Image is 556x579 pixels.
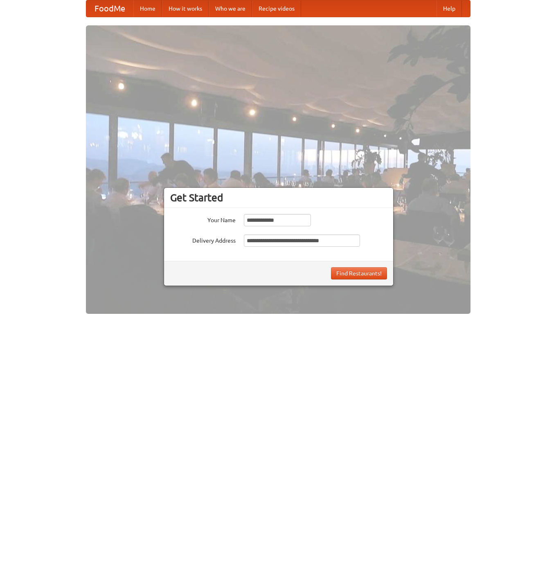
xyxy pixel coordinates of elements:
a: FoodMe [86,0,133,17]
a: Home [133,0,162,17]
label: Your Name [170,214,236,224]
button: Find Restaurants! [331,267,387,279]
h3: Get Started [170,191,387,204]
a: How it works [162,0,209,17]
a: Recipe videos [252,0,301,17]
a: Who we are [209,0,252,17]
label: Delivery Address [170,234,236,245]
a: Help [437,0,462,17]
